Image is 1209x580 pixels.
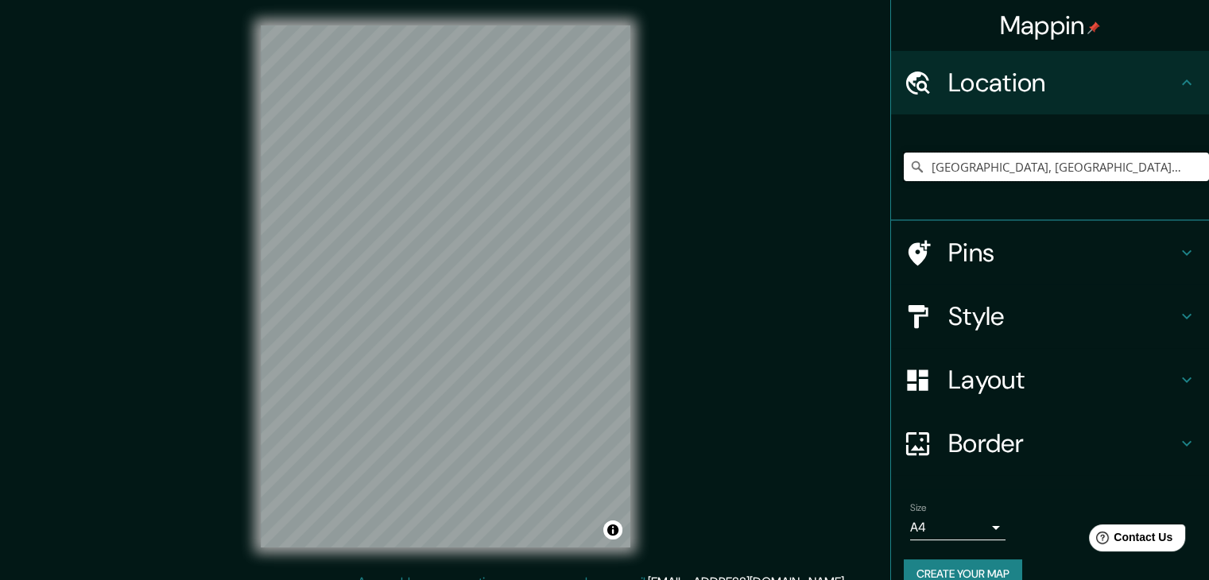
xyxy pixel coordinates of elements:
h4: Pins [948,237,1177,269]
h4: Mappin [1000,10,1101,41]
h4: Location [948,67,1177,99]
button: Toggle attribution [603,520,622,539]
input: Pick your city or area [904,153,1209,181]
h4: Layout [948,364,1177,396]
h4: Style [948,300,1177,332]
div: A4 [910,515,1006,540]
div: Layout [891,348,1209,412]
canvas: Map [261,25,630,547]
div: Border [891,412,1209,475]
div: Location [891,51,1209,114]
h4: Border [948,427,1177,459]
label: Size [910,501,927,515]
iframe: Help widget launcher [1068,518,1192,563]
div: Style [891,284,1209,348]
img: pin-icon.png [1087,21,1100,34]
div: Pins [891,221,1209,284]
